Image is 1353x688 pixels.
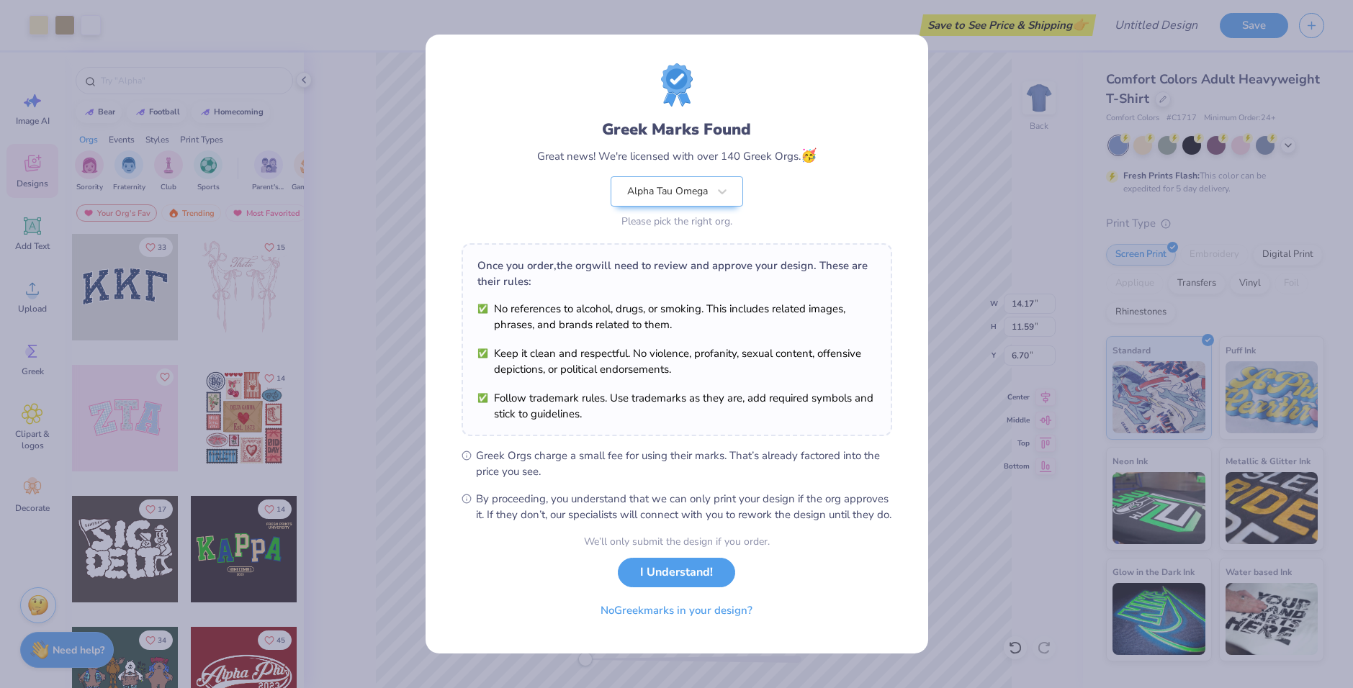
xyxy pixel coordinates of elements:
[661,63,693,107] img: License badge
[588,596,765,625] button: NoGreekmarks in your design?
[602,118,751,141] div: Greek Marks Found
[537,146,817,166] div: Great news! We're licensed with over 140 Greek Orgs.
[611,214,743,229] div: Please pick the right org.
[477,301,876,332] li: No references to alcohol, drugs, or smoking. This includes related images, phrases, and brands re...
[477,390,876,422] li: Follow trademark rules. Use trademarks as they are, add required symbols and stick to guidelines.
[477,345,876,377] li: Keep it clean and respectful. No violence, profanity, sexual content, offensive depictions, or po...
[476,491,892,522] span: By proceeding, you understand that we can only print your design if the org approves it. If they ...
[476,448,892,479] span: Greek Orgs charge a small fee for using their marks. That’s already factored into the price you see.
[477,258,876,289] div: Once you order, the org will need to review and approve your design. These are their rules:
[801,147,817,164] span: 🥳
[618,558,735,587] button: I Understand!
[584,534,770,549] div: We’ll only submit the design if you order.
